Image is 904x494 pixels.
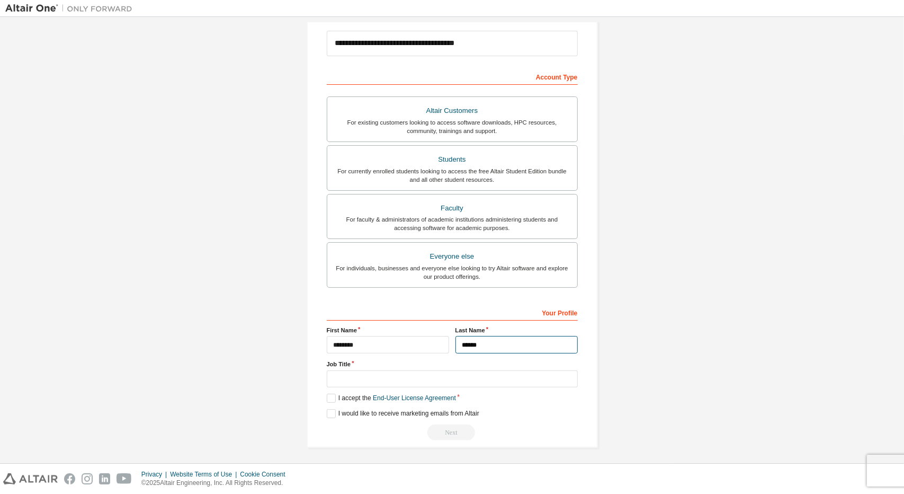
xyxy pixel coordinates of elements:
[373,394,456,402] a: End-User License Agreement
[117,473,132,484] img: youtube.svg
[334,118,571,135] div: For existing customers looking to access software downloads, HPC resources, community, trainings ...
[334,167,571,184] div: For currently enrolled students looking to access the free Altair Student Edition bundle and all ...
[327,68,578,85] div: Account Type
[82,473,93,484] img: instagram.svg
[327,394,456,403] label: I accept the
[240,470,291,479] div: Cookie Consent
[334,249,571,264] div: Everyone else
[99,473,110,484] img: linkedin.svg
[327,425,578,440] div: Read and acccept EULA to continue
[334,215,571,232] div: For faculty & administrators of academic institutions administering students and accessing softwa...
[5,3,138,14] img: Altair One
[334,264,571,281] div: For individuals, businesses and everyone else looking to try Altair software and explore our prod...
[334,103,571,118] div: Altair Customers
[141,470,170,479] div: Privacy
[334,201,571,216] div: Faculty
[64,473,75,484] img: facebook.svg
[327,360,578,368] label: Job Title
[327,409,479,418] label: I would like to receive marketing emails from Altair
[141,479,292,488] p: © 2025 Altair Engineering, Inc. All Rights Reserved.
[327,304,578,321] div: Your Profile
[3,473,58,484] img: altair_logo.svg
[327,326,449,334] label: First Name
[455,326,578,334] label: Last Name
[334,152,571,167] div: Students
[170,470,240,479] div: Website Terms of Use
